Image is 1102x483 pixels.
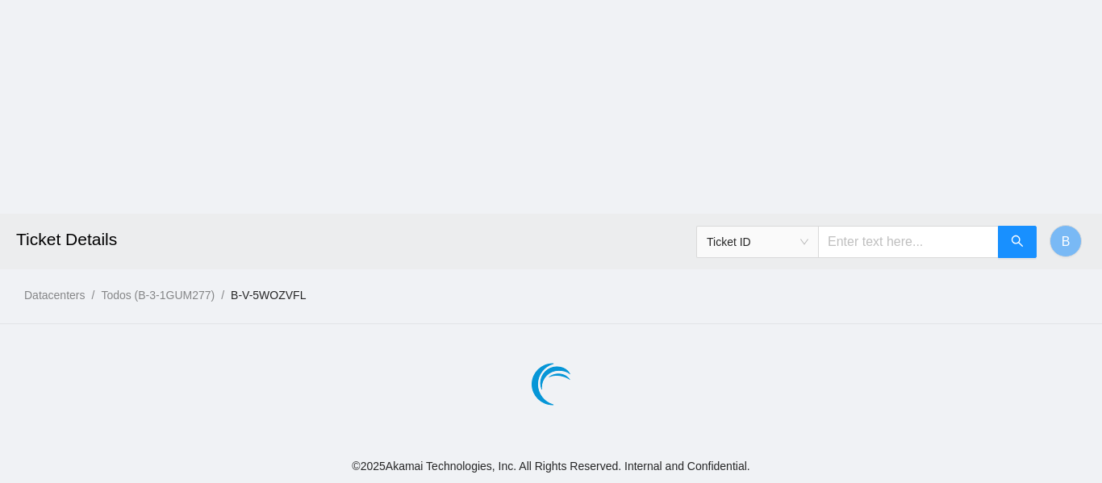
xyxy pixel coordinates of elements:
[1062,231,1071,252] span: B
[91,289,94,302] span: /
[707,230,808,254] span: Ticket ID
[1011,235,1024,250] span: search
[818,226,999,258] input: Enter text here...
[231,289,306,302] a: B-V-5WOZVFL
[1050,225,1082,257] button: B
[221,289,224,302] span: /
[998,226,1037,258] button: search
[16,214,765,265] h2: Ticket Details
[101,289,215,302] a: Todos (B-3-1GUM277)
[24,289,85,302] a: Datacenters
